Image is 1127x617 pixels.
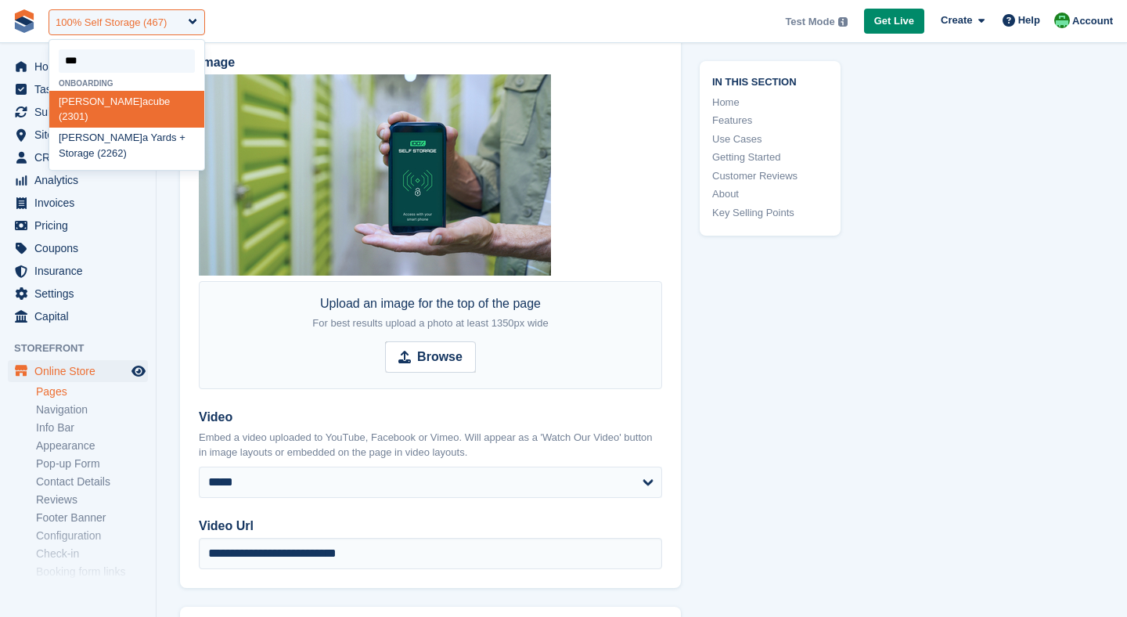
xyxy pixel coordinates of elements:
span: Invoices [34,192,128,214]
a: Appearance [36,438,148,453]
a: Booking form links [36,565,148,579]
span: For best results upload a photo at least 1350px wide [312,317,548,329]
a: menu [8,56,148,78]
a: Features [712,113,828,128]
a: menu [8,101,148,123]
div: acube (2301) [49,91,204,128]
a: Reviews [36,493,148,507]
span: Tasks [34,78,128,100]
span: Sites [34,124,128,146]
a: Contact Details [36,474,148,489]
a: Getting Started [712,150,828,165]
span: [PERSON_NAME] [59,96,142,107]
div: 100% Self Storage (467) [56,15,167,31]
a: Navigation [36,402,148,417]
img: main-img%20(1).jpg [199,74,551,276]
a: menu [8,283,148,305]
a: Footer Banner [36,511,148,525]
span: Help [1018,13,1040,28]
a: menu [8,78,148,100]
span: Online Store [34,360,128,382]
a: Customer Reviews [712,168,828,184]
a: Pages [36,384,148,399]
span: Insurance [34,260,128,282]
a: Key Selling Points [712,205,828,221]
a: menu [8,124,148,146]
a: Configuration [36,529,148,543]
label: Video Url [199,517,662,536]
a: Home [712,95,828,110]
span: Create [941,13,972,28]
span: Home [34,56,128,78]
a: Info Bar [36,420,148,435]
span: Capital [34,305,128,327]
a: menu [8,146,148,168]
span: Account [1072,13,1113,29]
label: Video [199,408,662,427]
a: menu [8,260,148,282]
img: Laura Carlisle [1054,13,1070,28]
a: Preview store [129,362,148,381]
label: Image [199,53,662,72]
span: Test Mode [785,14,834,30]
span: Get Live [874,13,914,29]
div: Upload an image for the top of the page [312,294,548,332]
a: menu [8,215,148,236]
a: menu [8,305,148,327]
input: Browse [385,341,476,373]
span: Analytics [34,169,128,191]
p: Embed a video uploaded to YouTube, Facebook or Vimeo. Will appear as a 'Watch Our Video' button i... [199,430,662,460]
a: About [712,186,828,202]
a: menu [8,169,148,191]
a: Check-in [36,547,148,561]
span: [PERSON_NAME] [59,132,142,143]
span: Subscriptions [34,101,128,123]
strong: Browse [417,348,463,366]
span: Settings [34,283,128,305]
img: icon-info-grey-7440780725fd019a000dd9b08b2336e03edf1995a4989e88bcd33f0948082b44.svg [838,17,848,27]
span: Coupons [34,237,128,259]
img: stora-icon-8386f47178a22dfd0bd8f6a31ec36ba5ce8667c1dd55bd0f319d3a0aa187defe.svg [13,9,36,33]
span: CRM [34,146,128,168]
a: menu [8,192,148,214]
a: Get Live [864,9,924,34]
a: menu [8,360,148,382]
a: Pop-up Form [36,456,148,471]
a: Use Cases [712,132,828,147]
div: Onboarding [49,79,204,88]
div: a Yards + Storage (2262) [49,128,204,164]
span: Storefront [14,341,156,356]
a: menu [8,237,148,259]
span: Pricing [34,215,128,236]
span: In this section [712,74,828,88]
